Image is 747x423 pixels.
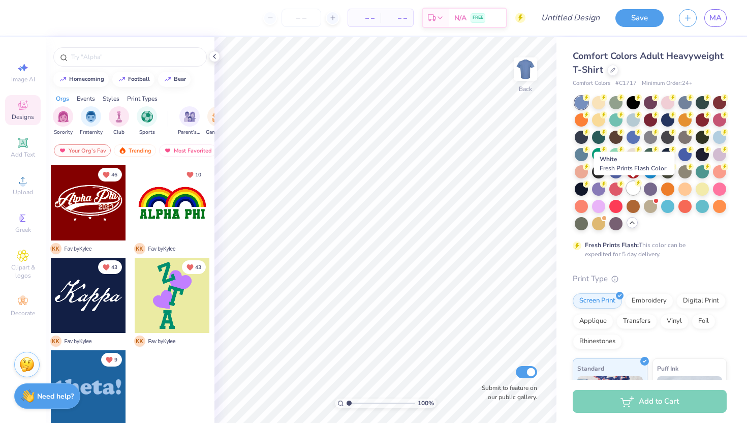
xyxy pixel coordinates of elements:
img: Parent's Weekend Image [184,111,196,123]
span: K K [134,336,145,347]
img: trend_line.gif [164,76,172,82]
div: Events [77,94,95,103]
img: Back [515,59,536,79]
span: – – [387,13,407,23]
span: Designs [12,113,34,121]
div: Print Types [127,94,158,103]
button: filter button [137,106,157,136]
input: Try "Alpha" [70,52,200,62]
span: Minimum Order: 24 + [642,79,693,88]
span: Add Text [11,150,35,159]
span: K K [50,243,61,254]
div: filter for Game Day [206,106,229,136]
span: Club [113,129,124,136]
img: most_fav.gif [58,147,67,154]
span: Clipart & logos [5,263,41,280]
div: Vinyl [660,314,689,329]
img: trend_line.gif [59,76,67,82]
img: Game Day Image [212,111,224,123]
span: Comfort Colors Adult Heavyweight T-Shirt [573,50,724,76]
span: # C1717 [615,79,637,88]
div: homecoming [69,76,104,82]
div: Back [519,84,532,94]
div: Embroidery [625,293,673,309]
div: Applique [573,314,613,329]
strong: Need help? [37,391,74,401]
span: Decorate [11,309,35,317]
button: filter button [53,106,73,136]
div: filter for Sports [137,106,157,136]
div: Your Org's Fav [54,144,111,157]
div: Most Favorited [159,144,216,157]
span: Sorority [54,129,73,136]
span: Comfort Colors [573,79,610,88]
input: – – [282,9,321,27]
span: Fav by Kylee [148,245,176,253]
span: 100 % [418,399,434,408]
div: Styles [103,94,119,103]
div: White [594,152,675,175]
img: Sports Image [141,111,153,123]
div: Screen Print [573,293,622,309]
label: Submit to feature on our public gallery. [476,383,537,402]
div: Print Type [573,273,727,285]
div: Digital Print [676,293,726,309]
div: Rhinestones [573,334,622,349]
a: MA [704,9,727,27]
div: This color can be expedited for 5 day delivery. [585,240,710,259]
span: K K [50,336,61,347]
span: Fav by Kylee [65,338,92,345]
button: homecoming [53,72,109,87]
div: filter for Club [109,106,129,136]
span: MA [709,12,722,24]
img: most_fav.gif [164,147,172,154]
img: trend_line.gif [118,76,126,82]
button: filter button [178,106,201,136]
span: K K [134,243,145,254]
button: Save [615,9,664,27]
div: bear [174,76,186,82]
div: filter for Parent's Weekend [178,106,201,136]
img: trending.gif [118,147,127,154]
span: Fav by Kylee [148,338,176,345]
button: filter button [206,106,229,136]
span: Standard [577,363,604,374]
span: – – [354,13,375,23]
div: filter for Fraternity [80,106,103,136]
div: football [128,76,150,82]
img: Club Image [113,111,124,123]
div: Transfers [616,314,657,329]
span: Parent's Weekend [178,129,201,136]
img: Fraternity Image [85,111,97,123]
button: bear [158,72,191,87]
span: N/A [454,13,466,23]
span: Greek [15,226,31,234]
span: Image AI [11,75,35,83]
input: Untitled Design [533,8,608,28]
div: filter for Sorority [53,106,73,136]
span: FREE [473,14,483,21]
span: Game Day [206,129,229,136]
button: filter button [80,106,103,136]
div: Trending [114,144,156,157]
span: Upload [13,188,33,196]
button: filter button [109,106,129,136]
span: Sports [139,129,155,136]
span: Fresh Prints Flash Color [600,164,666,172]
div: Foil [692,314,715,329]
span: Fav by Kylee [65,245,92,253]
strong: Fresh Prints Flash: [585,241,639,249]
button: football [112,72,154,87]
span: Fraternity [80,129,103,136]
span: Puff Ink [657,363,678,374]
div: Orgs [56,94,69,103]
img: Sorority Image [57,111,69,123]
